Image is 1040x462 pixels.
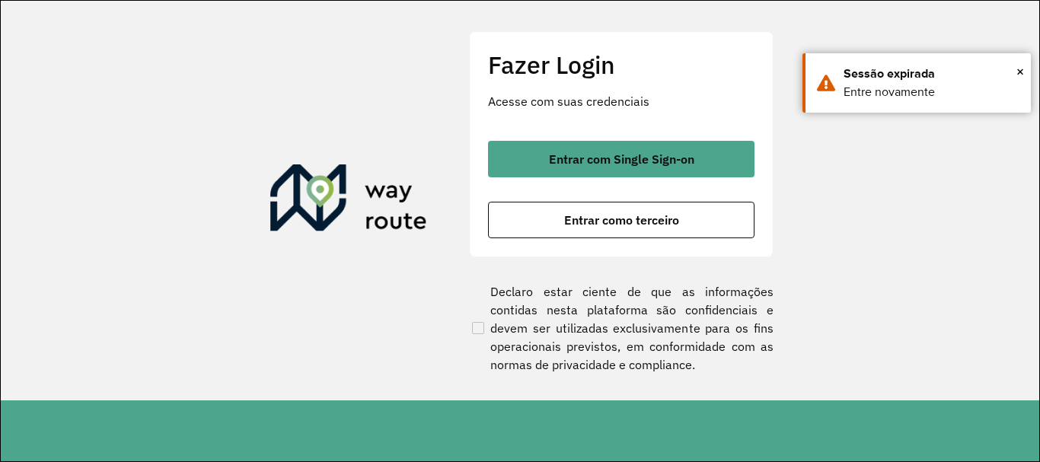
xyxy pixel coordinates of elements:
span: Entrar como terceiro [564,214,679,226]
span: Entrar com Single Sign-on [549,153,694,165]
label: Declaro estar ciente de que as informações contidas nesta plataforma são confidenciais e devem se... [469,282,774,374]
h2: Fazer Login [488,50,754,79]
p: Acesse com suas credenciais [488,92,754,110]
div: Sessão expirada [844,65,1019,83]
button: button [488,141,754,177]
span: × [1016,60,1024,83]
button: Close [1016,60,1024,83]
button: button [488,202,754,238]
div: Entre novamente [844,83,1019,101]
img: Roteirizador AmbevTech [270,164,427,237]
